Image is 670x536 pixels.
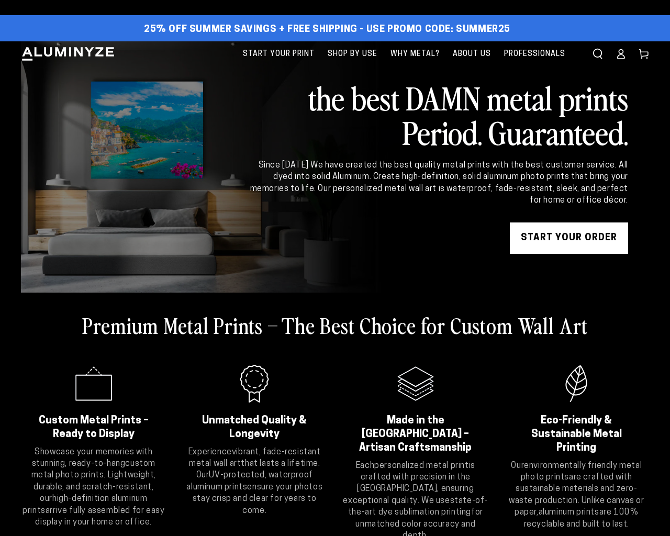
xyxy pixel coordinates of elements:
[248,160,628,207] div: Since [DATE] We have created the best quality metal prints with the best customer service. All dy...
[517,414,636,455] h2: Eco-Friendly & Sustainable Metal Printing
[586,42,609,65] summary: Search our site
[453,48,491,61] span: About Us
[374,462,468,470] strong: personalized metal print
[499,41,571,67] a: Professionals
[238,41,320,67] a: Start Your Print
[21,446,166,529] p: Showcase your memories with stunning, ready-to-hang . Lightweight, durable, and scratch-resistant...
[322,41,383,67] a: Shop By Use
[186,471,313,491] strong: UV-protected, waterproof aluminum prints
[521,462,642,482] strong: environmentally friendly metal photo prints
[328,48,377,61] span: Shop By Use
[510,222,628,254] a: START YOUR Order
[189,448,321,468] strong: vibrant, fade-resistant metal wall art
[356,414,475,455] h2: Made in the [GEOGRAPHIC_DATA] – Artisan Craftsmanship
[448,41,496,67] a: About Us
[34,414,153,441] h2: Custom Metal Prints – Ready to Display
[504,48,565,61] span: Professionals
[144,24,510,36] span: 25% off Summer Savings + Free Shipping - Use Promo Code: SUMMER25
[23,495,147,515] strong: high-definition aluminum prints
[504,460,650,530] p: Our are crafted with sustainable materials and zero-waste production. Unlike canvas or paper, are...
[385,41,445,67] a: Why Metal?
[182,446,328,517] p: Experience that lasts a lifetime. Our ensure your photos stay crisp and clear for years to come.
[82,311,588,339] h2: Premium Metal Prints – The Best Choice for Custom Wall Art
[21,46,115,62] img: Aluminyze
[248,80,628,149] h2: the best DAMN metal prints Period. Guaranteed.
[243,48,315,61] span: Start Your Print
[390,48,440,61] span: Why Metal?
[195,414,315,441] h2: Unmatched Quality & Longevity
[539,508,599,517] strong: aluminum prints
